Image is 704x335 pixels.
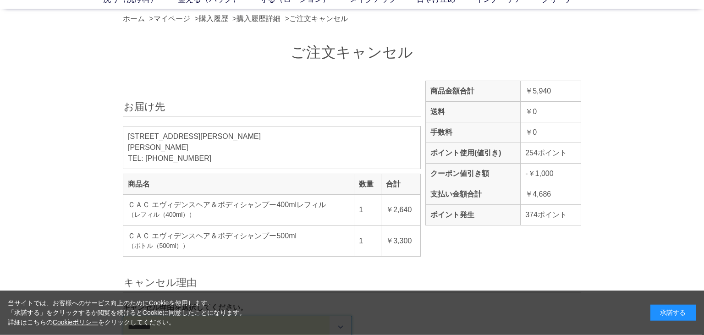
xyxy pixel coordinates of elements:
[123,126,421,169] div: [STREET_ADDRESS][PERSON_NAME] [PERSON_NAME] TEL: [PHONE_NUMBER]
[521,81,581,101] td: ￥5,940
[650,305,696,321] div: 承諾する
[123,99,421,117] p: お届け先
[381,194,421,225] td: ￥2,640
[123,275,581,293] p: キャンセル理由
[426,81,521,101] th: 商品金額合計
[521,101,581,122] td: ￥0
[128,210,349,219] div: （レフィル（400ml））
[128,199,349,210] div: ＣＡＣ エヴィデンスヘア＆ボディシャンプー400mlレフィル
[525,211,567,219] span: 374ポイント
[426,204,521,225] th: ポイント発生
[381,225,421,257] td: ￥3,300
[354,194,381,225] td: 1
[123,15,145,22] a: ホーム
[426,143,521,163] th: ポイント使用(値引き)
[521,163,581,184] td: -￥1,000
[426,101,521,122] th: 送料
[194,13,230,24] li: >
[199,15,228,22] a: 購入履歴
[354,225,381,257] td: 1
[128,231,349,242] div: ＣＡＣ エヴィデンスヘア＆ボディシャンプー500ml
[123,174,354,194] th: 商品名
[426,122,521,143] th: 手数料
[236,15,280,22] a: 購入履歴詳細
[354,174,381,194] th: 数量
[232,13,283,24] li: >
[8,298,246,327] div: 当サイトでは、お客様へのサービス向上のためにCookieを使用します。 「承諾する」をクリックするか閲覧を続けるとCookieに同意したことになります。 詳細はこちらの をクリックしてください。
[521,184,581,204] td: ￥4,686
[154,15,190,22] a: マイページ
[53,319,99,326] a: Cookieポリシー
[426,163,521,184] th: クーポン値引き額
[426,184,521,204] th: 支払い金額合計
[285,13,350,24] li: >
[123,43,581,62] h1: ご注文キャンセル
[289,15,348,22] a: ご注文キャンセル
[128,242,349,250] div: （ボトル（500ml））
[521,143,581,163] td: 254ポイント
[149,13,192,24] li: >
[521,122,581,143] td: ￥0
[381,174,421,194] th: 合計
